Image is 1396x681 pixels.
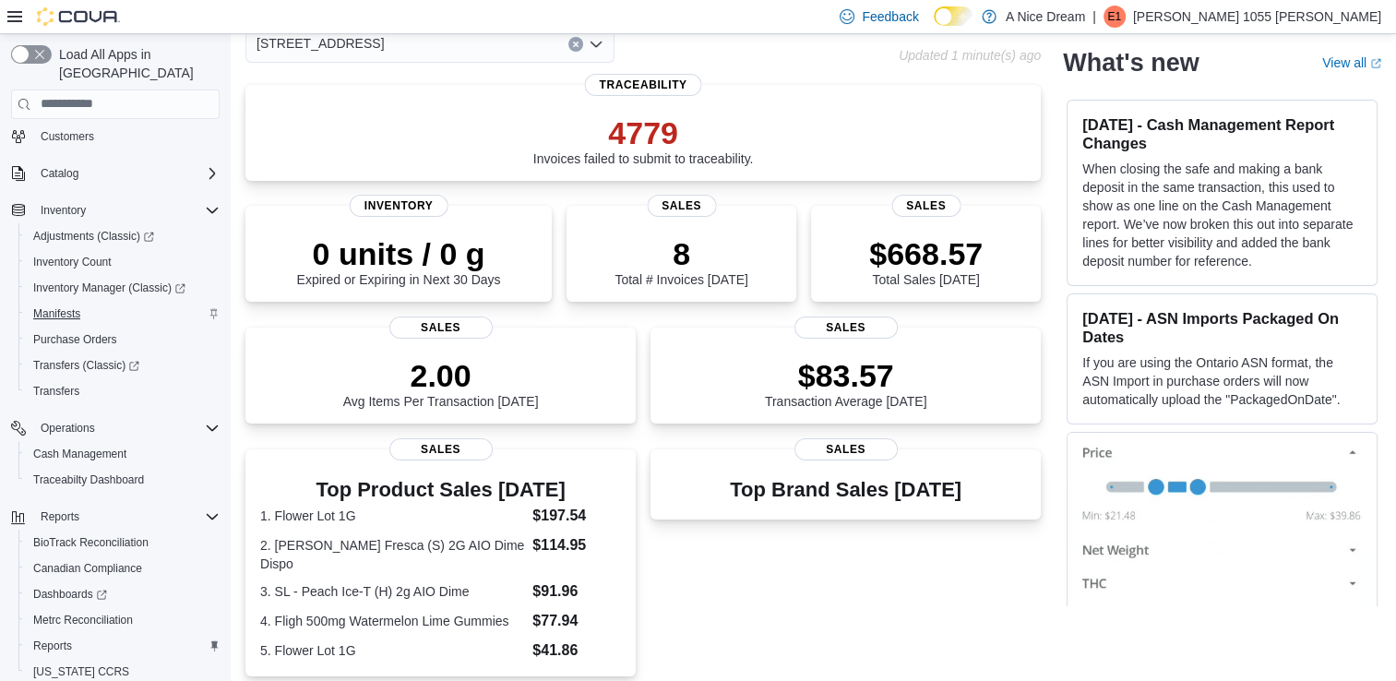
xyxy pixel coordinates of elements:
[33,162,86,185] button: Catalog
[18,249,227,275] button: Inventory Count
[41,509,79,524] span: Reports
[33,281,185,295] span: Inventory Manager (Classic)
[26,469,220,491] span: Traceabilty Dashboard
[869,235,983,272] p: $668.57
[568,37,583,52] button: Clear input
[891,195,960,217] span: Sales
[532,534,621,556] dd: $114.95
[1082,115,1362,152] h3: [DATE] - Cash Management Report Changes
[18,301,227,327] button: Manifests
[1322,55,1381,70] a: View allExternal link
[862,7,918,26] span: Feedback
[41,166,78,181] span: Catalog
[26,303,88,325] a: Manifests
[41,129,94,144] span: Customers
[589,37,603,52] button: Open list of options
[26,532,220,554] span: BioTrack Reconciliation
[26,443,220,465] span: Cash Management
[614,235,747,272] p: 8
[33,162,220,185] span: Catalog
[26,277,193,299] a: Inventory Manager (Classic)
[18,530,227,556] button: BioTrack Reconciliation
[532,505,621,527] dd: $197.54
[4,123,227,149] button: Customers
[33,417,220,439] span: Operations
[33,125,101,148] a: Customers
[1082,160,1362,270] p: When closing the safe and making a bank deposit in the same transaction, this used to show as one...
[33,384,79,399] span: Transfers
[533,114,754,166] div: Invoices failed to submit to traceability.
[1092,6,1096,28] p: |
[260,612,525,630] dt: 4. Fligh 500mg Watermelon Lime Gummies
[26,277,220,299] span: Inventory Manager (Classic)
[33,472,144,487] span: Traceabilty Dashboard
[26,380,87,402] a: Transfers
[26,469,151,491] a: Traceabilty Dashboard
[37,7,120,26] img: Cova
[26,557,220,579] span: Canadian Compliance
[257,32,384,54] span: [STREET_ADDRESS]
[4,415,227,441] button: Operations
[33,587,107,602] span: Dashboards
[33,229,154,244] span: Adjustments (Classic)
[532,610,621,632] dd: $77.94
[26,354,220,376] span: Transfers (Classic)
[18,378,227,404] button: Transfers
[1006,6,1085,28] p: A Nice Dream
[26,583,114,605] a: Dashboards
[33,199,220,221] span: Inventory
[343,357,539,394] p: 2.00
[33,125,220,148] span: Customers
[26,380,220,402] span: Transfers
[765,357,927,394] p: $83.57
[1107,6,1121,28] span: E1
[26,557,149,579] a: Canadian Compliance
[26,251,220,273] span: Inventory Count
[26,329,220,351] span: Purchase Orders
[26,609,220,631] span: Metrc Reconciliation
[26,225,220,247] span: Adjustments (Classic)
[765,357,927,409] div: Transaction Average [DATE]
[260,479,621,501] h3: Top Product Sales [DATE]
[18,327,227,352] button: Purchase Orders
[26,635,220,657] span: Reports
[26,329,125,351] a: Purchase Orders
[389,438,493,460] span: Sales
[1133,6,1381,28] p: [PERSON_NAME] 1055 [PERSON_NAME]
[647,195,716,217] span: Sales
[33,417,102,439] button: Operations
[794,317,898,339] span: Sales
[33,639,72,653] span: Reports
[18,441,227,467] button: Cash Management
[18,581,227,607] a: Dashboards
[33,255,112,269] span: Inventory Count
[1104,6,1126,28] div: Ernest 1055 Montoya
[730,479,961,501] h3: Top Brand Sales [DATE]
[33,613,133,627] span: Metrc Reconciliation
[533,114,754,151] p: 4779
[33,306,80,321] span: Manifests
[4,197,227,223] button: Inventory
[1082,353,1362,409] p: If you are using the Ontario ASN format, the ASN Import in purchase orders will now automatically...
[26,609,140,631] a: Metrc Reconciliation
[1063,48,1199,78] h2: What's new
[33,358,139,373] span: Transfers (Classic)
[297,235,501,272] p: 0 units / 0 g
[260,582,525,601] dt: 3. SL - Peach Ice-T (H) 2g AIO Dime
[26,583,220,605] span: Dashboards
[260,507,525,525] dt: 1. Flower Lot 1G
[26,635,79,657] a: Reports
[41,421,95,436] span: Operations
[899,48,1041,63] p: Updated 1 minute(s) ago
[33,332,117,347] span: Purchase Orders
[389,317,493,339] span: Sales
[350,195,448,217] span: Inventory
[26,303,220,325] span: Manifests
[532,580,621,603] dd: $91.96
[934,26,935,27] span: Dark Mode
[934,6,972,26] input: Dark Mode
[18,275,227,301] a: Inventory Manager (Classic)
[33,506,87,528] button: Reports
[18,467,227,493] button: Traceabilty Dashboard
[614,235,747,287] div: Total # Invoices [DATE]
